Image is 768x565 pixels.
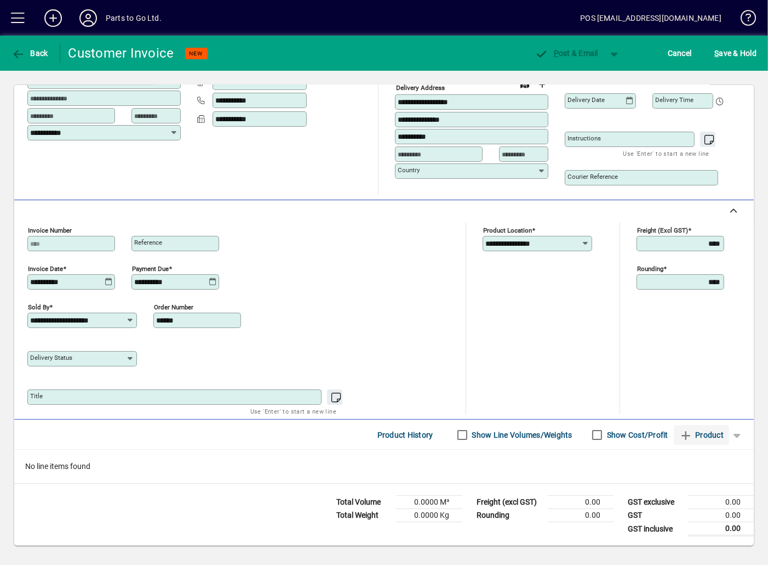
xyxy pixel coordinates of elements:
button: Add [36,8,71,28]
mat-label: Payment due [132,265,169,273]
div: Parts to Go Ltd. [106,9,162,27]
mat-label: Country [398,166,420,174]
mat-label: Rounding [637,265,663,273]
span: Cancel [668,44,692,62]
label: Show Line Volumes/Weights [470,430,572,440]
td: GST exclusive [622,496,688,509]
td: Total Volume [331,496,397,509]
a: Knowledge Base [732,2,754,38]
mat-label: Delivery time [655,96,694,104]
mat-label: Title [30,392,43,400]
mat-label: Instructions [568,134,601,142]
span: Product History [377,426,433,444]
button: Choose address [534,76,551,93]
td: Freight (excl GST) [471,496,548,509]
span: Back [12,49,48,58]
mat-label: Reference [134,239,162,246]
mat-label: Delivery date [568,96,605,104]
td: 0.00 [688,522,754,536]
td: 0.00 [688,496,754,509]
span: ost & Email [535,49,598,58]
button: Product [674,425,729,445]
mat-label: Courier Reference [568,173,618,180]
button: Back [9,43,51,63]
div: No line items found [14,450,754,483]
button: Save & Hold [712,43,759,63]
button: Product History [373,425,438,445]
mat-label: Delivery status [30,354,72,361]
mat-label: Invoice number [28,227,72,234]
label: Show Cost/Profit [605,430,668,440]
td: GST [622,509,688,522]
span: S [714,49,719,58]
mat-hint: Use 'Enter' to start a new line [623,147,709,160]
mat-label: Product location [483,227,532,234]
mat-label: Sold by [28,303,49,311]
div: Customer Invoice [68,44,174,62]
mat-hint: Use 'Enter' to start a new line [250,405,336,417]
td: 0.00 [548,509,614,522]
button: Profile [71,8,106,28]
span: ave & Hold [714,44,756,62]
mat-label: Freight (excl GST) [637,227,688,234]
td: Rounding [471,509,548,522]
td: 0.0000 Kg [397,509,462,522]
div: POS [EMAIL_ADDRESS][DOMAIN_NAME] [580,9,721,27]
td: Total Weight [331,509,397,522]
td: 0.00 [548,496,614,509]
button: Cancel [665,43,695,63]
mat-label: Order number [154,303,193,311]
td: 0.00 [688,509,754,522]
button: Post & Email [529,43,604,63]
td: 0.0000 M³ [397,496,462,509]
span: Product [679,426,724,444]
td: GST inclusive [622,522,688,536]
span: NEW [190,50,203,57]
a: View on map [516,75,534,93]
mat-label: Invoice date [28,265,63,273]
span: P [554,49,559,58]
